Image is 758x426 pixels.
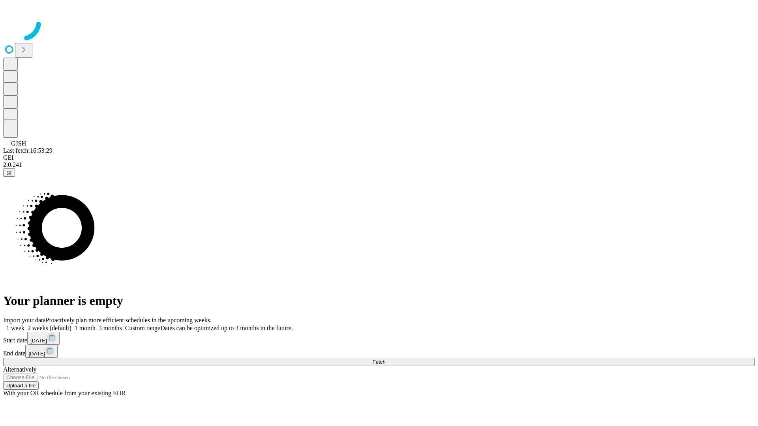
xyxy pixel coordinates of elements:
[11,140,26,147] span: GJSH
[28,351,45,357] span: [DATE]
[6,325,24,331] span: 1 week
[3,332,755,345] div: Start date
[3,381,39,390] button: Upload a file
[3,293,755,308] h1: Your planner is empty
[99,325,122,331] span: 3 months
[3,358,755,366] button: Fetch
[30,338,47,344] span: [DATE]
[3,161,755,168] div: 2.0.241
[28,325,71,331] span: 2 weeks (default)
[3,147,53,154] span: Last fetch: 16:53:29
[27,332,60,345] button: [DATE]
[372,359,385,365] span: Fetch
[3,390,126,396] span: With your OR schedule from your existing EHR
[25,345,58,358] button: [DATE]
[3,366,36,373] span: Alternatively
[160,325,293,331] span: Dates can be optimized up to 3 months in the future.
[3,345,755,358] div: End date
[125,325,160,331] span: Custom range
[75,325,96,331] span: 1 month
[3,317,46,323] span: Import your data
[3,154,755,161] div: GEI
[6,170,12,176] span: @
[3,168,15,177] button: @
[46,317,212,323] span: Proactively plan more efficient schedules in the upcoming weeks.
